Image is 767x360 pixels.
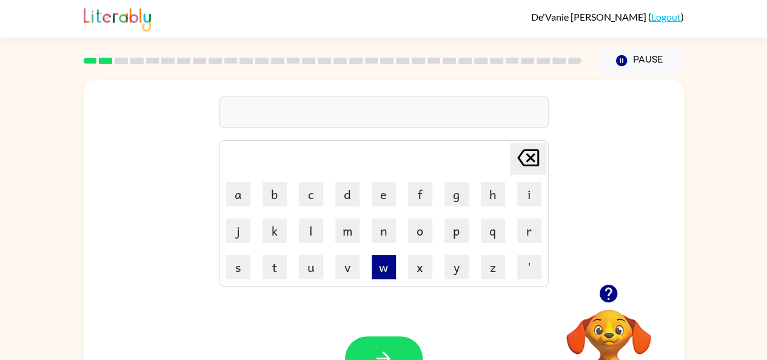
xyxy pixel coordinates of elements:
span: De'Vanie [PERSON_NAME] [531,11,648,22]
button: n [372,219,396,243]
button: a [226,182,250,206]
img: Literably [84,5,151,32]
button: h [481,182,505,206]
button: l [299,219,323,243]
button: k [263,219,287,243]
button: s [226,255,250,279]
button: x [408,255,432,279]
button: m [335,219,360,243]
button: u [299,255,323,279]
button: w [372,255,396,279]
button: d [335,182,360,206]
button: g [444,182,469,206]
button: Pause [596,47,684,75]
button: f [408,182,432,206]
button: r [517,219,541,243]
button: o [408,219,432,243]
button: ' [517,255,541,279]
button: t [263,255,287,279]
button: y [444,255,469,279]
button: c [299,182,323,206]
a: Logout [651,11,681,22]
button: p [444,219,469,243]
button: q [481,219,505,243]
button: j [226,219,250,243]
button: b [263,182,287,206]
button: v [335,255,360,279]
div: ( ) [531,11,684,22]
button: z [481,255,505,279]
button: e [372,182,396,206]
button: i [517,182,541,206]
